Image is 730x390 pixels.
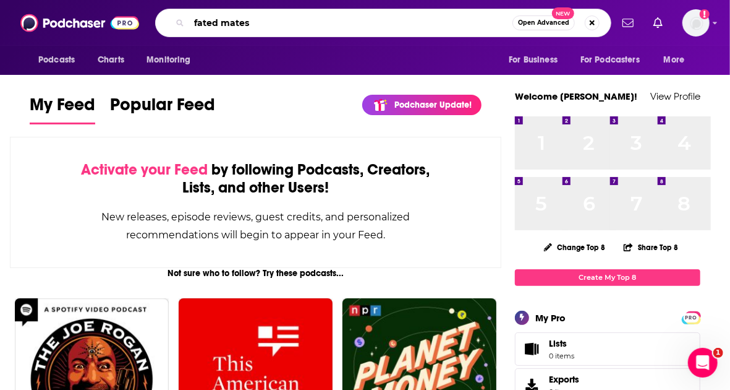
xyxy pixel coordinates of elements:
a: Welcome [PERSON_NAME]! [515,90,637,102]
span: Monitoring [146,51,190,69]
span: Popular Feed [110,94,215,123]
span: Lists [549,338,567,349]
svg: Add a profile image [700,9,710,19]
button: open menu [572,48,658,72]
button: Show profile menu [682,9,710,37]
span: For Business [509,51,558,69]
span: Exports [549,374,579,385]
button: Open AdvancedNew [512,15,575,30]
p: Podchaser Update! [394,100,472,110]
span: 1 [713,348,723,358]
div: Not sure who to follow? Try these podcasts... [10,268,501,279]
button: open menu [30,48,91,72]
span: My Feed [30,94,95,123]
button: Change Top 8 [537,240,613,255]
img: User Profile [682,9,710,37]
span: PRO [684,313,698,323]
span: Open Advanced [518,20,569,26]
a: Show notifications dropdown [648,12,668,33]
button: open menu [500,48,573,72]
a: View Profile [650,90,700,102]
a: Charts [90,48,132,72]
a: My Feed [30,94,95,124]
button: Share Top 8 [623,235,679,259]
span: For Podcasters [580,51,640,69]
div: New releases, episode reviews, guest credits, and personalized recommendations will begin to appe... [72,208,439,244]
span: More [664,51,685,69]
span: 0 items [549,352,574,360]
div: by following Podcasts, Creators, Lists, and other Users! [72,161,439,197]
span: Logged in as WunderElena [682,9,710,37]
a: Show notifications dropdown [618,12,639,33]
button: open menu [138,48,206,72]
a: Lists [515,332,700,366]
div: My Pro [535,312,566,324]
a: Create My Top 8 [515,269,700,286]
a: Popular Feed [110,94,215,124]
button: open menu [655,48,700,72]
span: New [552,7,574,19]
a: PRO [684,312,698,321]
iframe: Intercom live chat [688,348,718,378]
span: Lists [549,338,574,349]
div: Search podcasts, credits, & more... [155,9,611,37]
span: Lists [519,340,544,358]
span: Activate your Feed [81,160,208,179]
span: Podcasts [38,51,75,69]
input: Search podcasts, credits, & more... [189,13,512,33]
span: Charts [98,51,124,69]
img: Podchaser - Follow, Share and Rate Podcasts [20,11,139,35]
